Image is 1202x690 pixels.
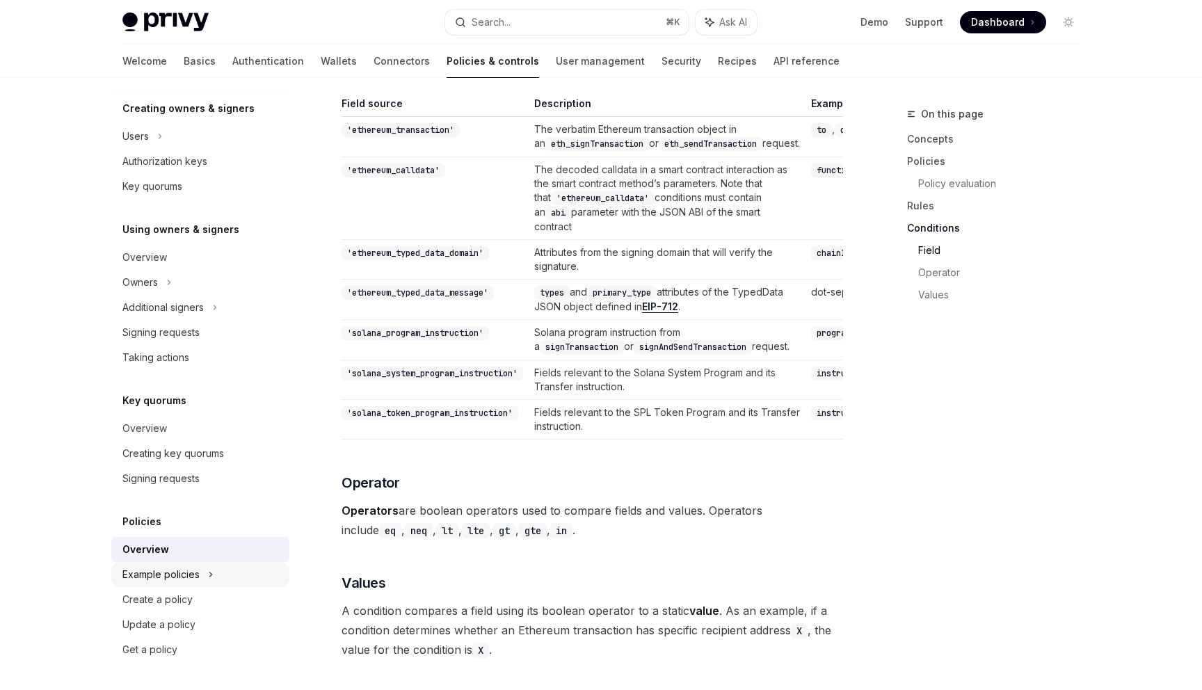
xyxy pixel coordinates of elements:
code: chainId [811,246,856,260]
a: Policies [907,150,1091,172]
td: The verbatim Ethereum transaction object in an or request. [529,117,806,157]
code: programId [811,326,866,340]
div: Example policies [122,566,200,583]
a: Overview [111,416,289,441]
a: Authorization keys [111,149,289,174]
a: Dashboard [960,11,1046,33]
div: Users [122,128,149,145]
code: 'solana_token_program_instruction' [342,406,518,420]
div: Additional signers [122,299,204,316]
a: Wallets [321,45,357,78]
div: Signing requests [122,470,200,487]
strong: value [689,604,719,618]
a: Overview [111,245,289,270]
a: Values [918,284,1091,306]
span: Values [342,573,385,593]
div: Create a policy [122,591,193,608]
div: Update a policy [122,616,195,633]
span: Dashboard [971,15,1025,29]
a: Conditions [907,217,1091,239]
a: User management [556,45,645,78]
code: 'solana_system_program_instruction' [342,367,523,380]
strong: Operators [342,504,399,517]
div: Owners [122,274,158,291]
td: Attributes from the signing domain that will verify the signature. [529,240,806,280]
code: to [811,123,832,137]
span: Operator [342,473,399,492]
code: gt [493,523,515,538]
a: Concepts [907,128,1091,150]
a: Signing requests [111,466,289,491]
code: 'ethereum_transaction' [342,123,460,137]
h5: Creating owners & signers [122,100,255,117]
span: On this page [921,106,984,122]
td: Fields relevant to the SPL Token Program and its Transfer instruction. [529,400,806,440]
code: 'ethereum_typed_data_domain' [342,246,489,260]
code: lt [436,523,458,538]
a: Policies & controls [447,45,539,78]
div: Taking actions [122,349,189,366]
img: light logo [122,13,209,32]
button: Ask AI [696,10,757,35]
a: Creating key quorums [111,441,289,466]
code: 'ethereum_calldata' [342,163,445,177]
code: instructionName [811,367,895,380]
a: Create a policy [111,587,289,612]
code: 'ethereum_calldata' [551,191,655,205]
code: in [550,523,572,538]
code: eth_signTransaction [545,137,649,151]
td: Fields relevant to the Solana System Program and its Transfer instruction. [529,360,806,400]
span: ⌘ K [666,17,680,28]
div: Get a policy [122,641,177,658]
code: gte [519,523,547,538]
h5: Using owners & signers [122,221,239,238]
a: Welcome [122,45,167,78]
code: X [472,643,489,658]
td: and attributes of the TypedData JSON object defined in . [529,280,806,320]
code: types [534,286,570,300]
code: function_name [811,163,886,177]
div: Overview [122,420,167,437]
a: Signing requests [111,320,289,345]
div: Overview [122,249,167,266]
span: Ask AI [719,15,747,29]
code: signAndSendTransaction [634,340,752,354]
code: eq [379,523,401,538]
a: Key quorums [111,174,289,199]
h5: Policies [122,513,161,530]
code: primary_type [587,286,657,300]
a: Connectors [374,45,430,78]
td: Solana program instruction from a or request. [529,320,806,360]
div: Search... [472,14,511,31]
th: Description [529,97,806,117]
code: lte [462,523,490,538]
a: Policy evaluation [918,172,1091,195]
code: neq [405,523,433,538]
td: The decoded calldata in a smart contract interaction as the smart contract method’s parameters. N... [529,157,806,240]
a: Security [662,45,701,78]
a: Get a policy [111,637,289,662]
code: X [791,623,808,639]
code: 'ethereum_typed_data_message' [342,286,494,300]
code: eth_sendTransaction [659,137,762,151]
th: Field source [342,97,529,117]
a: Demo [860,15,888,29]
code: abi [545,206,571,220]
span: A condition compares a field using its boolean operator to a static . As an example, if a conditi... [342,601,843,659]
a: EIP-712 [642,300,678,313]
code: 'solana_program_instruction' [342,326,489,340]
a: Basics [184,45,216,78]
a: Overview [111,537,289,562]
a: Rules [907,195,1091,217]
button: Search...⌘K [445,10,689,35]
code: signTransaction [540,340,624,354]
div: Key quorums [122,178,182,195]
a: Update a policy [111,612,289,637]
div: Creating key quorums [122,445,224,462]
code: instructionName [811,406,895,420]
div: Signing requests [122,324,200,341]
a: Recipes [718,45,757,78]
a: API reference [774,45,840,78]
a: Taking actions [111,345,289,370]
div: Overview [122,541,169,558]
